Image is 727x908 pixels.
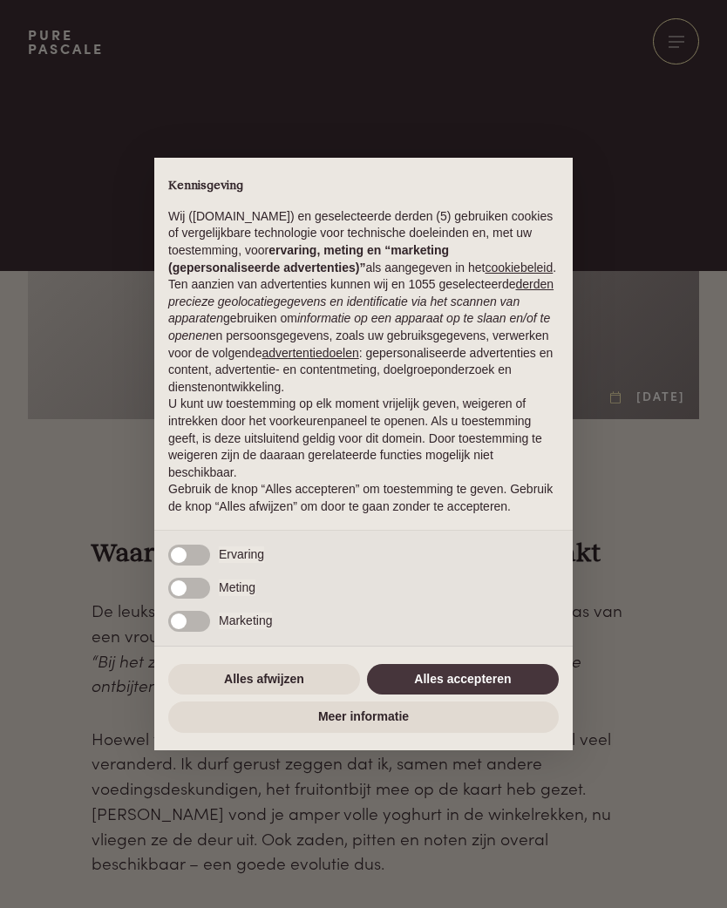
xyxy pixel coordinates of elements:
[219,613,272,630] span: Marketing
[168,276,559,396] p: Ten aanzien van advertenties kunnen wij en 1055 geselecteerde gebruiken om en persoonsgegevens, z...
[262,345,358,363] button: advertentiedoelen
[168,179,559,194] h2: Kennisgeving
[168,208,559,276] p: Wij ([DOMAIN_NAME]) en geselecteerde derden (5) gebruiken cookies of vergelijkbare technologie vo...
[219,579,255,597] span: Meting
[168,664,360,695] button: Alles afwijzen
[219,546,264,564] span: Ervaring
[516,276,554,294] button: derden
[168,311,550,342] em: informatie op een apparaat op te slaan en/of te openen
[367,664,559,695] button: Alles accepteren
[168,295,520,326] em: precieze geolocatiegegevens en identificatie via het scannen van apparaten
[168,701,559,733] button: Meer informatie
[168,396,559,481] p: U kunt uw toestemming op elk moment vrijelijk geven, weigeren of intrekken door het voorkeurenpan...
[168,243,449,274] strong: ervaring, meting en “marketing (gepersonaliseerde advertenties)”
[168,481,559,515] p: Gebruik de knop “Alles accepteren” om toestemming te geven. Gebruik de knop “Alles afwijzen” om d...
[485,261,553,274] a: cookiebeleid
